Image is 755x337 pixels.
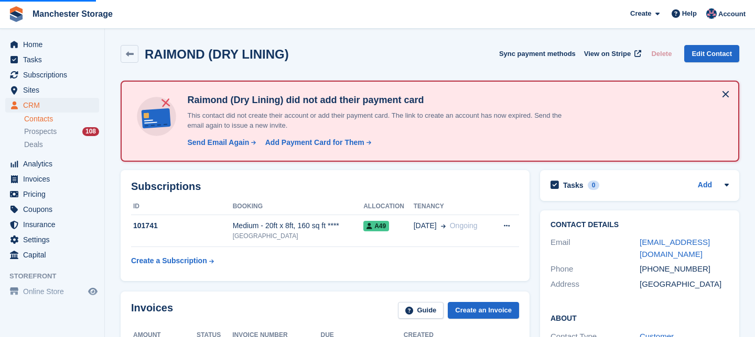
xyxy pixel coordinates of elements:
div: Create a Subscription [131,255,207,266]
span: Analytics [23,156,86,171]
a: menu [5,52,99,67]
a: menu [5,232,99,247]
span: Account [718,9,746,19]
span: Help [682,8,697,19]
a: Create an Invoice [448,302,519,319]
span: Pricing [23,187,86,201]
a: View on Stripe [580,45,643,62]
th: Allocation [363,198,414,215]
a: menu [5,68,99,82]
span: Subscriptions [23,68,86,82]
a: menu [5,37,99,52]
th: Tenancy [414,198,492,215]
div: [GEOGRAPHIC_DATA] [233,231,363,241]
span: [DATE] [414,220,437,231]
div: Phone [551,263,640,275]
div: Send Email Again [187,137,249,148]
h2: Invoices [131,302,173,319]
span: Deals [24,140,43,150]
a: menu [5,172,99,186]
span: CRM [23,98,86,113]
h2: Subscriptions [131,181,519,193]
a: Guide [398,302,444,319]
span: Capital [23,248,86,262]
a: menu [5,83,99,97]
h2: RAIMOND (DRY LINING) [145,47,289,61]
img: no-card-linked-e7822e413c904bf8b177c4d89f31251c4716f9871600ec3ca5bfc59e148c83f4.svg [134,94,179,139]
a: Create a Subscription [131,251,214,271]
div: Address [551,278,640,290]
h2: Contact Details [551,221,729,229]
a: menu [5,156,99,171]
span: Tasks [23,52,86,67]
a: Manchester Storage [28,5,117,23]
img: stora-icon-8386f47178a22dfd0bd8f6a31ec36ba5ce8667c1dd55bd0f319d3a0aa187defe.svg [8,6,24,22]
span: View on Stripe [584,49,631,59]
a: Edit Contact [684,45,739,62]
a: Add Payment Card for Them [261,137,372,148]
p: This contact did not create their account or add their payment card. The link to create an accoun... [183,110,576,131]
span: Settings [23,232,86,247]
a: Preview store [87,285,99,298]
a: Add [698,179,712,192]
a: menu [5,217,99,232]
span: A49 [363,221,389,231]
button: Sync payment methods [499,45,576,62]
h4: Raimond (Dry Lining) did not add their payment card [183,94,576,106]
span: Invoices [23,172,86,186]
div: 101741 [131,220,233,231]
div: Email [551,237,640,260]
h2: About [551,312,729,323]
span: Home [23,37,86,52]
a: Deals [24,139,99,150]
a: menu [5,187,99,201]
button: Delete [647,45,676,62]
a: menu [5,98,99,113]
span: Create [630,8,651,19]
a: menu [5,284,99,299]
span: Online Store [23,284,86,299]
a: Prospects 108 [24,126,99,137]
div: 0 [588,181,600,190]
span: Ongoing [450,221,478,230]
a: menu [5,248,99,262]
div: [PHONE_NUMBER] [640,263,729,275]
th: ID [131,198,233,215]
span: Storefront [9,271,104,282]
a: [EMAIL_ADDRESS][DOMAIN_NAME] [640,238,710,259]
span: Insurance [23,217,86,232]
a: menu [5,202,99,217]
h2: Tasks [563,181,584,190]
div: Add Payment Card for Them [265,137,364,148]
div: [GEOGRAPHIC_DATA] [640,278,729,290]
span: Sites [23,83,86,97]
th: Booking [233,198,363,215]
span: Coupons [23,202,86,217]
div: 108 [82,127,99,136]
div: Medium - 20ft x 8ft, 160 sq ft **** [233,220,363,231]
a: Contacts [24,114,99,124]
span: Prospects [24,127,57,137]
